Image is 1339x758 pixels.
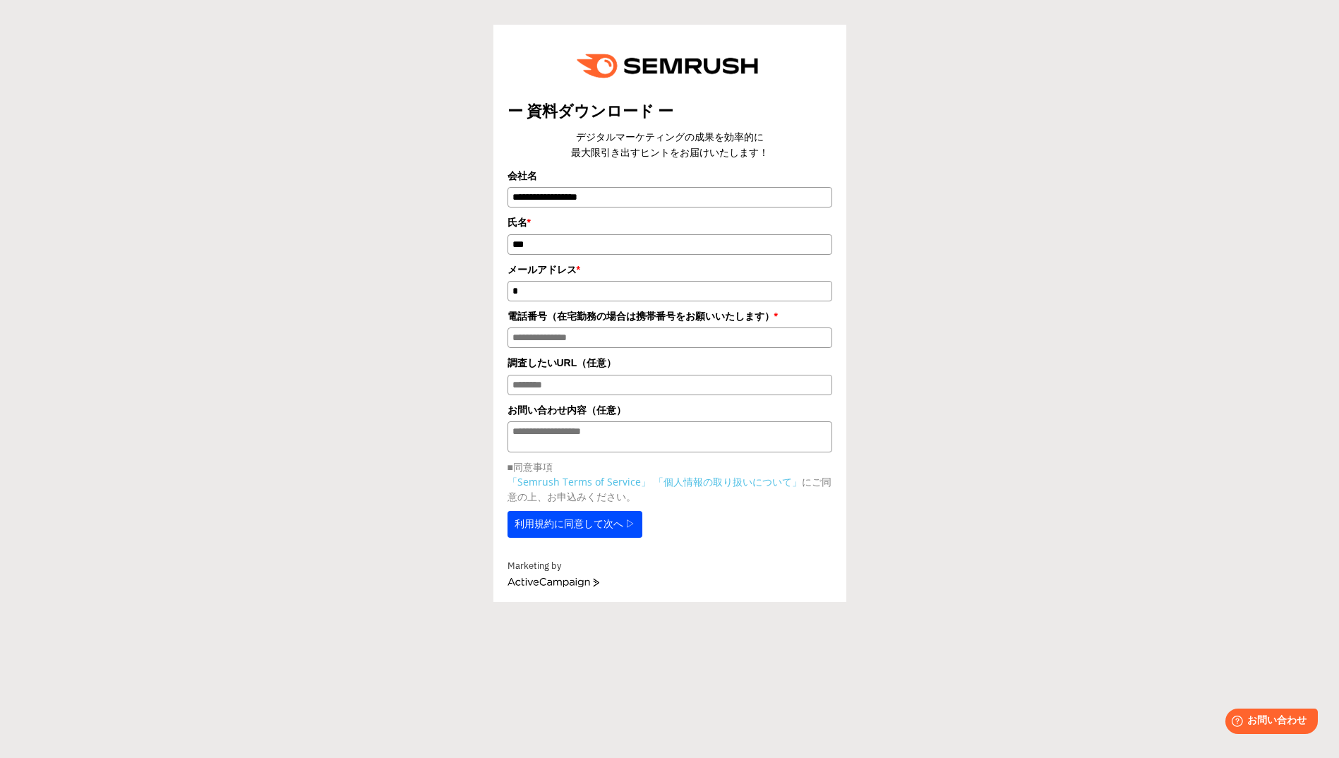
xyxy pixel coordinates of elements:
[508,100,832,122] title: ー 資料ダウンロード ー
[508,459,832,474] p: ■同意事項
[508,308,832,324] label: 電話番号（在宅勤務の場合は携帯番号をお願いいたします）
[508,511,643,538] button: 利用規約に同意して次へ ▷
[567,39,773,93] img: e6a379fe-ca9f-484e-8561-e79cf3a04b3f.png
[508,215,832,230] label: 氏名
[654,475,802,488] a: 「個人情報の取り扱いについて」
[508,129,832,161] center: デジタルマーケティングの成果を効率的に 最大限引き出すヒントをお届けいたします！
[508,559,832,574] div: Marketing by
[508,262,832,277] label: メールアドレス
[508,168,832,184] label: 会社名
[508,355,832,371] label: 調査したいURL（任意）
[508,402,832,418] label: お問い合わせ内容（任意）
[508,474,832,504] p: にご同意の上、お申込みください。
[1213,703,1323,742] iframe: Help widget launcher
[508,475,651,488] a: 「Semrush Terms of Service」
